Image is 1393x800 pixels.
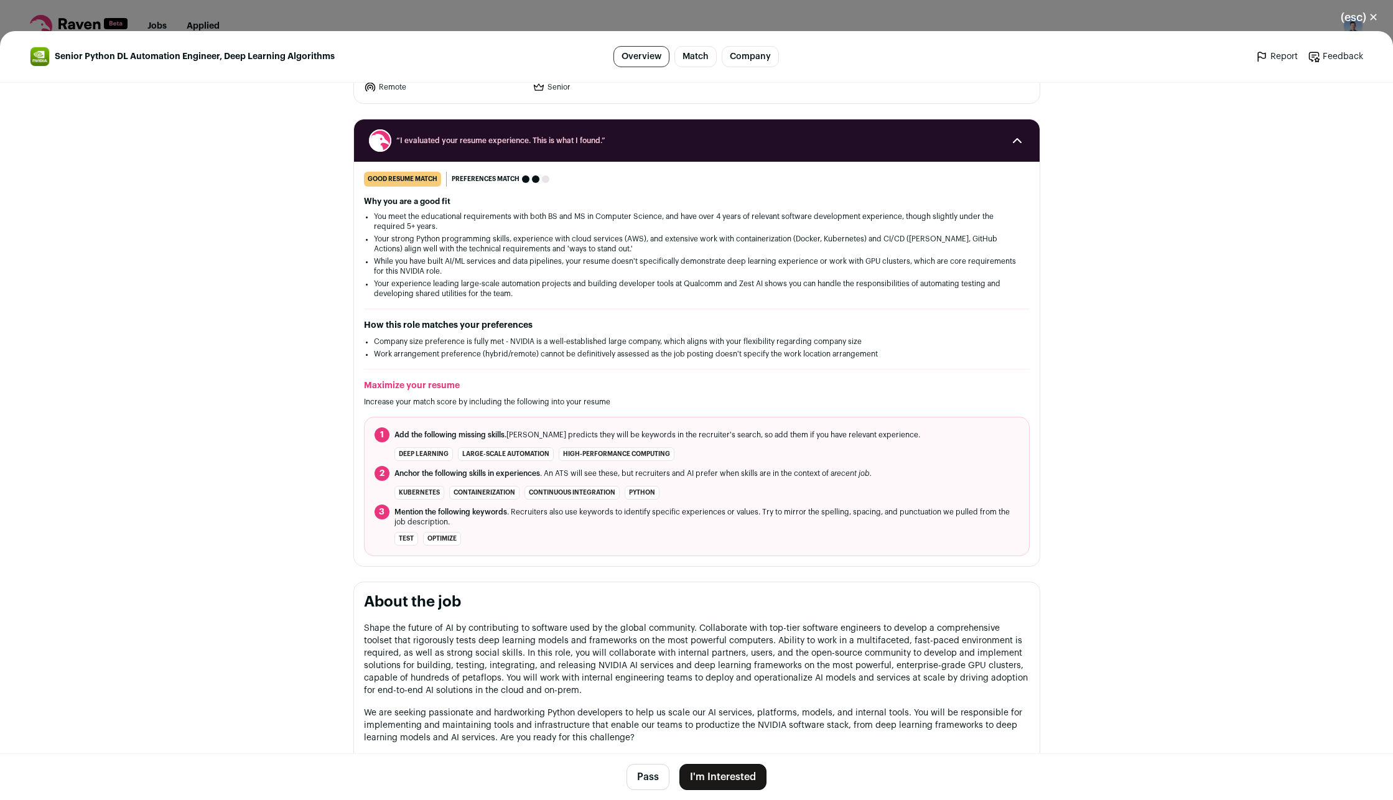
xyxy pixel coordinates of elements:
li: Containerization [449,486,519,500]
h2: About the job [364,592,1030,612]
span: Senior Python DL Automation Engineer, Deep Learning Algorithms [55,50,335,63]
li: You meet the educational requirements with both BS and MS in Computer Science, and have over 4 ye... [374,212,1020,231]
li: optimize [423,532,461,546]
li: Senior [533,81,694,93]
li: High-Performance Computing [559,447,674,461]
i: recent job. [834,470,872,477]
a: Overview [613,46,669,67]
li: Large-Scale Automation [458,447,554,461]
span: 3 [375,505,389,519]
span: . Recruiters also use keywords to identify specific experiences or values. Try to mirror the spel... [394,507,1019,527]
li: Remote [364,81,526,93]
span: Preferences match [452,173,519,185]
span: “I evaluated your resume experience. This is what I found.” [396,136,997,146]
span: Mention the following keywords [394,508,507,516]
li: Python [625,486,659,500]
a: Match [674,46,717,67]
li: Company size preference is fully met - NVIDIA is a well-established large company, which aligns w... [374,337,1020,347]
h2: Why you are a good fit [364,197,1030,207]
div: good resume match [364,172,441,187]
h2: How this role matches your preferences [364,319,1030,332]
span: . An ATS will see these, but recruiters and AI prefer when skills are in the context of a [394,468,872,478]
li: Work arrangement preference (hybrid/remote) cannot be definitively assessed as the job posting do... [374,349,1020,359]
a: Company [722,46,779,67]
li: Kubernetes [394,486,444,500]
li: Your strong Python programming skills, experience with cloud services (AWS), and extensive work w... [374,234,1020,254]
li: Deep Learning [394,447,453,461]
li: Continuous Integration [524,486,620,500]
span: Add the following missing skills. [394,431,506,439]
li: Your experience leading large-scale automation projects and building developer tools at Qualcomm ... [374,279,1020,299]
img: 21765c2efd07c533fb69e7d2fdab94113177da91290e8a5934e70fdfae65a8e1.jpg [30,47,49,66]
a: Report [1256,50,1298,63]
button: I'm Interested [679,764,766,790]
span: 1 [375,427,389,442]
li: While you have built AI/ML services and data pipelines, your resume doesn't specifically demonstr... [374,256,1020,276]
button: Close modal [1326,4,1393,31]
span: 2 [375,466,389,481]
li: test [394,532,418,546]
button: Pass [627,764,669,790]
a: Feedback [1308,50,1363,63]
p: Increase your match score by including the following into your resume [364,397,1030,407]
p: We are seeking passionate and hardworking Python developers to help us scale our AI services, pla... [364,707,1030,744]
span: [PERSON_NAME] predicts they will be keywords in the recruiter's search, so add them if you have r... [394,430,920,440]
p: Shape the future of AI by contributing to software used by the global community. Collaborate with... [364,622,1030,697]
span: Anchor the following skills in experiences [394,470,540,477]
h2: Maximize your resume [364,379,1030,392]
